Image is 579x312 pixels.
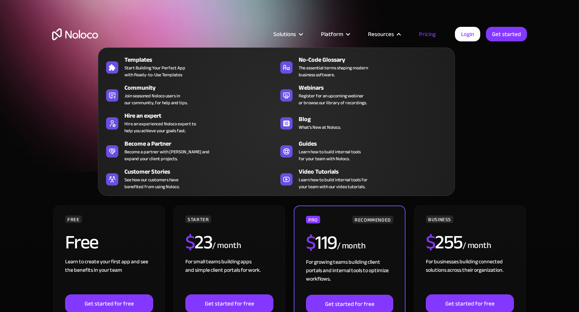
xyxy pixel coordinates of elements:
div: No-Code Glossary [299,55,454,64]
div: Hire an expert [124,111,280,120]
div: Platform [311,29,358,39]
div: / month [337,240,366,252]
span: See how our customers have benefited from using Noloco. [124,176,180,190]
div: Webinars [299,83,454,92]
a: WebinarsRegister for an upcoming webinaror browse our library of recordings. [276,82,451,108]
span: The essential terms shaping modern business software. [299,64,368,78]
h2: 23 [185,233,213,252]
a: GuidesLearn how to build internal toolsfor your team with Noloco. [276,138,451,164]
span: What's New at Noloco. [299,124,341,131]
div: / month [463,240,491,252]
div: Solutions [264,29,311,39]
div: For businesses building connected solutions across their organization. ‍ [426,258,514,294]
div: Resources [358,29,409,39]
div: Blog [299,115,454,124]
div: PRO [306,216,320,223]
div: STARTER [185,215,211,223]
span: Learn how to build internal tools for your team with our video tutorials. [299,176,368,190]
h2: 119 [306,233,337,252]
div: / month [212,240,241,252]
a: Video TutorialsLearn how to build internal tools foryour team with our video tutorials. [276,166,451,192]
span: $ [426,224,435,260]
a: No-Code GlossaryThe essential terms shaping modernbusiness software. [276,54,451,80]
div: Become a partner with [PERSON_NAME] and expand your client projects. [124,148,209,162]
a: Hire an expertHire an experienced Noloco expert tohelp you achieve your goals fast. [102,110,276,136]
a: Pricing [409,29,445,39]
a: home [52,28,98,40]
span: Join seasoned Noloco users in our community, for help and tips. [124,92,188,106]
div: Platform [321,29,343,39]
a: BlogWhat's New at Noloco. [276,110,451,136]
div: Video Tutorials [299,167,454,176]
div: For small teams building apps and simple client portals for work. ‍ [185,258,273,294]
a: Customer StoriesSee how our customers havebenefited from using Noloco. [102,166,276,192]
div: Hire an experienced Noloco expert to help you achieve your goals fast. [124,120,196,134]
div: Learn to create your first app and see the benefits in your team ‍ [65,258,153,294]
div: RECOMMENDED [352,216,393,223]
div: Customer Stories [124,167,280,176]
div: FREE [65,215,82,223]
nav: Resources [98,37,455,196]
a: Become a PartnerBecome a partner with [PERSON_NAME] andexpand your client projects. [102,138,276,164]
a: Get started [486,27,527,41]
a: TemplatesStart Building Your Perfect Appwith Ready-to-Use Templates [102,54,276,80]
span: $ [306,225,316,261]
div: Guides [299,139,454,148]
div: Solutions [273,29,296,39]
div: For growing teams building client portals and internal tools to optimize workflows. [306,258,393,295]
span: Learn how to build internal tools for your team with Noloco. [299,148,361,162]
div: Community [124,83,280,92]
div: BUSINESS [426,215,453,223]
div: Templates [124,55,280,64]
span: $ [185,224,195,260]
span: Start Building Your Perfect App with Ready-to-Use Templates [124,64,185,78]
div: Resources [368,29,394,39]
h2: 255 [426,233,463,252]
span: Register for an upcoming webinar or browse our library of recordings. [299,92,367,106]
a: CommunityJoin seasoned Noloco users inour community, for help and tips. [102,82,276,108]
a: Login [455,27,480,41]
h1: A plan for organizations of all sizes [52,65,527,88]
div: Become a Partner [124,139,280,148]
h2: Free [65,233,98,252]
